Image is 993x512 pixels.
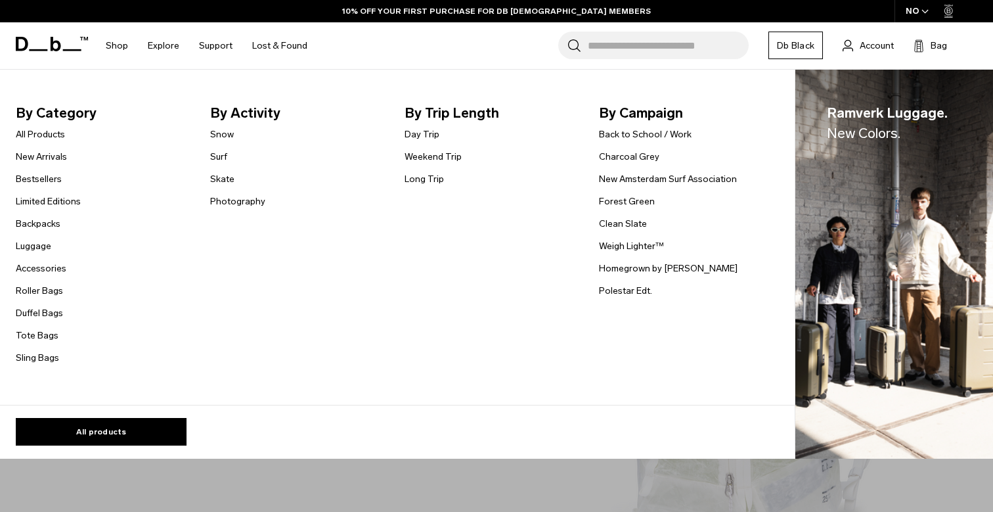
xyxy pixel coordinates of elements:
[16,329,58,342] a: Tote Bags
[405,150,462,164] a: Weekend Trip
[599,195,655,208] a: Forest Green
[599,128,692,141] a: Back to School / Work
[827,125,900,141] span: New Colors.
[16,128,65,141] a: All Products
[768,32,823,59] a: Db Black
[405,128,439,141] a: Day Trip
[199,22,232,69] a: Support
[599,103,772,124] span: By Campaign
[16,103,189,124] span: By Category
[914,37,947,53] button: Bag
[148,22,179,69] a: Explore
[827,103,948,144] span: Ramverk Luggage.
[210,128,234,141] a: Snow
[860,39,894,53] span: Account
[16,284,63,298] a: Roller Bags
[599,217,647,231] a: Clean Slate
[599,150,659,164] a: Charcoal Grey
[599,262,738,275] a: Homegrown by [PERSON_NAME]
[96,22,317,69] nav: Main Navigation
[210,150,227,164] a: Surf
[210,103,384,124] span: By Activity
[342,5,651,17] a: 10% OFF YOUR FIRST PURCHASE FOR DB [DEMOGRAPHIC_DATA] MEMBERS
[16,150,67,164] a: New Arrivals
[16,217,60,231] a: Backpacks
[16,351,59,365] a: Sling Bags
[16,306,63,320] a: Duffel Bags
[210,172,234,186] a: Skate
[795,70,993,459] img: Db
[252,22,307,69] a: Lost & Found
[106,22,128,69] a: Shop
[599,172,737,186] a: New Amsterdam Surf Association
[16,195,81,208] a: Limited Editions
[405,172,444,186] a: Long Trip
[210,195,265,208] a: Photography
[16,239,51,253] a: Luggage
[405,103,578,124] span: By Trip Length
[599,239,664,253] a: Weigh Lighter™
[16,262,66,275] a: Accessories
[599,284,652,298] a: Polestar Edt.
[931,39,947,53] span: Bag
[16,172,62,186] a: Bestsellers
[795,70,993,459] a: Ramverk Luggage.New Colors. Db
[16,418,187,446] a: All products
[843,37,894,53] a: Account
